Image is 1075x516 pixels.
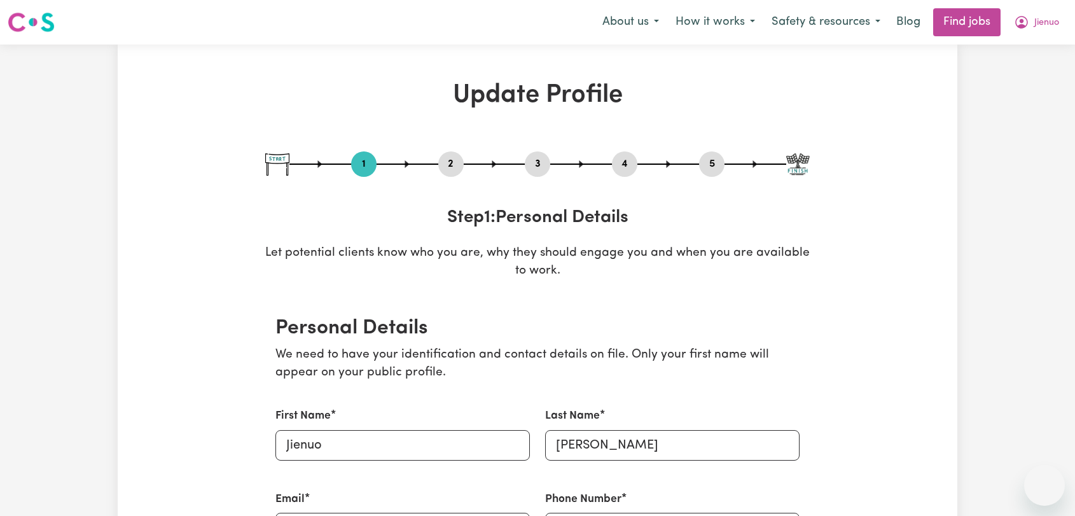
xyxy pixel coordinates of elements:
button: Go to step 2 [438,156,464,172]
img: Careseekers logo [8,11,55,34]
a: Blog [889,8,928,36]
button: Safety & resources [763,9,889,36]
button: Go to step 3 [525,156,550,172]
button: Go to step 4 [612,156,637,172]
label: Phone Number [545,491,621,508]
label: First Name [275,408,331,424]
iframe: Button to launch messaging window [1024,465,1065,506]
button: About us [594,9,667,36]
label: Email [275,491,305,508]
label: Last Name [545,408,600,424]
h3: Step 1 : Personal Details [265,207,810,229]
span: Jienuo [1034,16,1059,30]
h1: Update Profile [265,80,810,111]
a: Careseekers logo [8,8,55,37]
a: Find jobs [933,8,1001,36]
p: Let potential clients know who you are, why they should engage you and when you are available to ... [265,244,810,281]
p: We need to have your identification and contact details on file. Only your first name will appear... [275,346,800,383]
button: Go to step 1 [351,156,377,172]
h2: Personal Details [275,316,800,340]
button: Go to step 5 [699,156,725,172]
button: How it works [667,9,763,36]
button: My Account [1006,9,1067,36]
